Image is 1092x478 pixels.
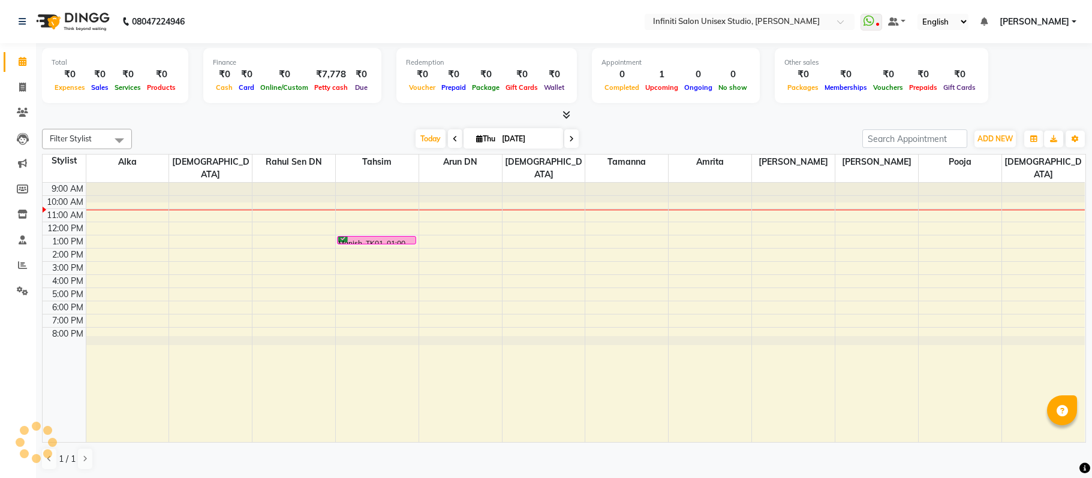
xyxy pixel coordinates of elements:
span: Cash [213,83,236,92]
div: Manish, TK01, 01:00 PM-01:30 PM, [DEMOGRAPHIC_DATA] Hair Cut [338,237,416,244]
span: Tahsim [336,155,419,170]
span: Petty cash [311,83,351,92]
div: 9:00 AM [49,183,86,195]
span: [DEMOGRAPHIC_DATA] [1002,155,1085,182]
span: Tamanna [585,155,668,170]
div: ₹0 [503,68,541,81]
span: Expenses [52,83,88,92]
span: Completed [601,83,642,92]
div: 5:00 PM [50,288,86,301]
input: 2025-09-04 [498,130,558,148]
span: Upcoming [642,83,681,92]
span: Packages [784,83,822,92]
div: 12:00 PM [45,222,86,235]
div: 1:00 PM [50,235,86,248]
span: Thu [473,134,498,143]
span: Wallet [541,83,567,92]
div: 1 [642,68,681,81]
span: Today [416,129,446,148]
div: 0 [601,68,642,81]
span: Rahul Sen DN [252,155,335,170]
div: ₹0 [351,68,372,81]
span: Filter Stylist [50,134,92,143]
span: Gift Cards [503,83,541,92]
div: 11:00 AM [44,209,86,222]
span: Amrita [669,155,751,170]
div: 4:00 PM [50,275,86,288]
span: Online/Custom [257,83,311,92]
div: ₹0 [906,68,940,81]
div: 10:00 AM [44,196,86,208]
div: ₹7,778 [311,68,351,81]
div: ₹0 [213,68,236,81]
div: ₹0 [870,68,906,81]
div: ₹0 [112,68,144,81]
span: Prepaids [906,83,940,92]
span: Package [469,83,503,92]
span: Vouchers [870,83,906,92]
span: Arun DN [419,155,502,170]
span: 1 / 1 [59,453,76,465]
div: ₹0 [236,68,257,81]
div: ₹0 [438,68,469,81]
input: Search Appointment [862,129,967,148]
span: [DEMOGRAPHIC_DATA] [169,155,252,182]
div: ₹0 [52,68,88,81]
span: ADD NEW [977,134,1013,143]
div: ₹0 [940,68,979,81]
span: Ongoing [681,83,715,92]
div: ₹0 [144,68,179,81]
div: 2:00 PM [50,249,86,261]
div: ₹0 [88,68,112,81]
span: Pooja [919,155,1001,170]
span: No show [715,83,750,92]
div: ₹0 [784,68,822,81]
div: Finance [213,58,372,68]
div: Other sales [784,58,979,68]
div: Stylist [43,155,86,167]
span: [DEMOGRAPHIC_DATA] [503,155,585,182]
div: 7:00 PM [50,314,86,327]
div: 0 [715,68,750,81]
div: ₹0 [406,68,438,81]
img: logo [31,5,113,38]
button: ADD NEW [974,131,1016,147]
span: Gift Cards [940,83,979,92]
div: ₹0 [257,68,311,81]
div: ₹0 [469,68,503,81]
span: [PERSON_NAME] [1000,16,1069,28]
span: Voucher [406,83,438,92]
span: Sales [88,83,112,92]
span: Services [112,83,144,92]
div: 6:00 PM [50,301,86,314]
span: Products [144,83,179,92]
span: Due [352,83,371,92]
b: 08047224946 [132,5,185,38]
span: [PERSON_NAME] [752,155,835,170]
span: Memberships [822,83,870,92]
span: Prepaid [438,83,469,92]
div: Appointment [601,58,750,68]
div: ₹0 [541,68,567,81]
span: Alka [86,155,169,170]
span: [PERSON_NAME] [835,155,918,170]
div: Total [52,58,179,68]
div: 3:00 PM [50,262,86,274]
div: Redemption [406,58,567,68]
span: Card [236,83,257,92]
div: 8:00 PM [50,328,86,340]
div: 0 [681,68,715,81]
div: ₹0 [822,68,870,81]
